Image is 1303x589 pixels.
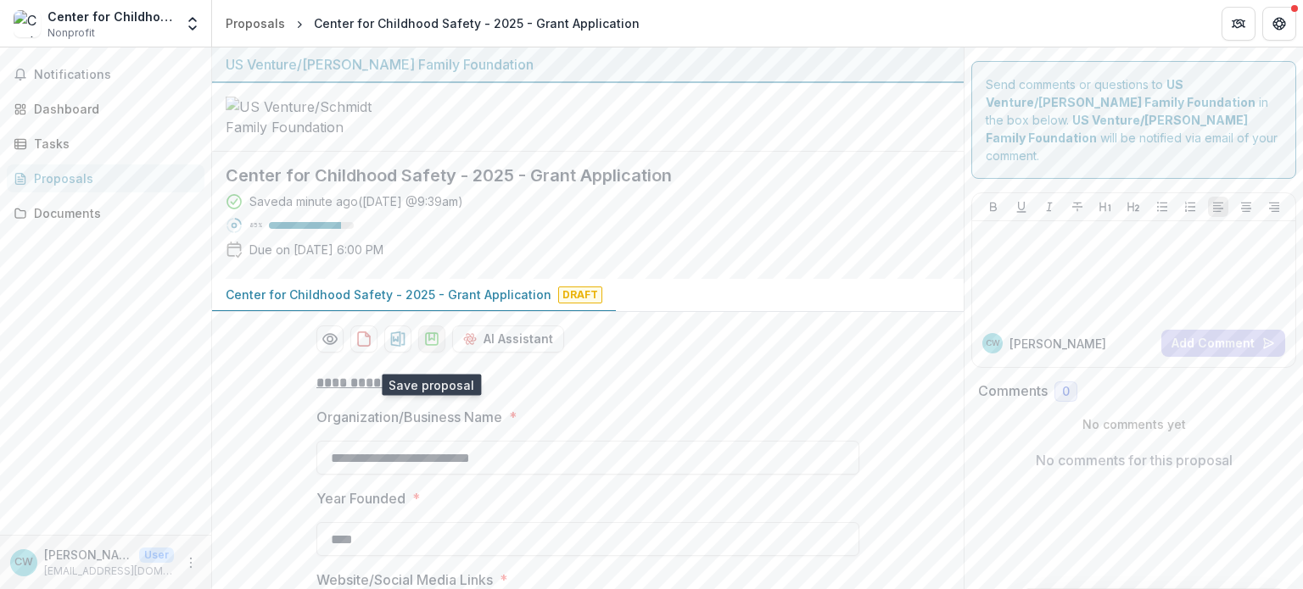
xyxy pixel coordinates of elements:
[316,407,502,427] p: Organization/Business Name
[1180,197,1200,217] button: Ordered List
[249,241,383,258] p: Due on [DATE] 6:00 PM
[14,557,33,568] div: Christel Weinaug
[1208,197,1228,217] button: Align Left
[44,564,174,579] p: [EMAIL_ADDRESS][DOMAIN_NAME]
[452,325,564,353] button: AI Assistant
[983,197,1004,217] button: Bold
[1262,7,1296,41] button: Get Help
[34,135,191,153] div: Tasks
[986,339,1000,347] div: Christel Weinaug
[1161,330,1285,357] button: Add Comment
[558,286,602,303] span: Draft
[226,14,285,32] div: Proposals
[139,547,174,563] p: User
[1067,197,1088,217] button: Strike
[1152,197,1172,217] button: Bullet List
[1222,7,1255,41] button: Partners
[14,10,41,37] img: Center for Childhood Safety
[226,165,923,186] h2: Center for Childhood Safety - 2025 - Grant Application
[48,25,95,41] span: Nonprofit
[1009,335,1106,353] p: [PERSON_NAME]
[418,325,445,353] button: download-proposal
[1039,197,1060,217] button: Italicize
[7,164,204,192] a: Proposals
[350,325,377,353] button: download-proposal
[219,11,292,36] a: Proposals
[1264,197,1284,217] button: Align Right
[7,61,204,88] button: Notifications
[249,219,262,231] p: 85 %
[226,286,551,303] p: Center for Childhood Safety - 2025 - Grant Application
[1236,197,1256,217] button: Align Center
[7,95,204,123] a: Dashboard
[1123,197,1144,217] button: Heading 2
[44,546,132,564] p: [PERSON_NAME]
[48,8,174,25] div: Center for Childhood Safety
[1011,197,1032,217] button: Underline
[34,169,191,187] div: Proposals
[219,11,646,36] nav: breadcrumb
[978,415,1289,433] p: No comments yet
[1062,385,1070,399] span: 0
[181,7,204,41] button: Open entity switcher
[986,113,1248,145] strong: US Venture/[PERSON_NAME] Family Foundation
[316,325,344,353] button: Preview ca7c21e4-7220-43ed-8897-0eed221d26ab-0.pdf
[7,199,204,227] a: Documents
[316,488,405,508] p: Year Founded
[971,61,1296,179] div: Send comments or questions to in the box below. will be notified via email of your comment.
[1095,197,1116,217] button: Heading 1
[226,97,395,137] img: US Venture/Schmidt Family Foundation
[34,204,191,222] div: Documents
[249,192,463,210] div: Saved a minute ago ( [DATE] @ 9:39am )
[978,383,1048,399] h2: Comments
[226,54,950,75] div: US Venture/[PERSON_NAME] Family Foundation
[1036,450,1233,470] p: No comments for this proposal
[181,553,201,573] button: More
[34,100,191,118] div: Dashboard
[314,14,640,32] div: Center for Childhood Safety - 2025 - Grant Application
[34,68,198,82] span: Notifications
[384,325,411,353] button: download-proposal
[7,130,204,158] a: Tasks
